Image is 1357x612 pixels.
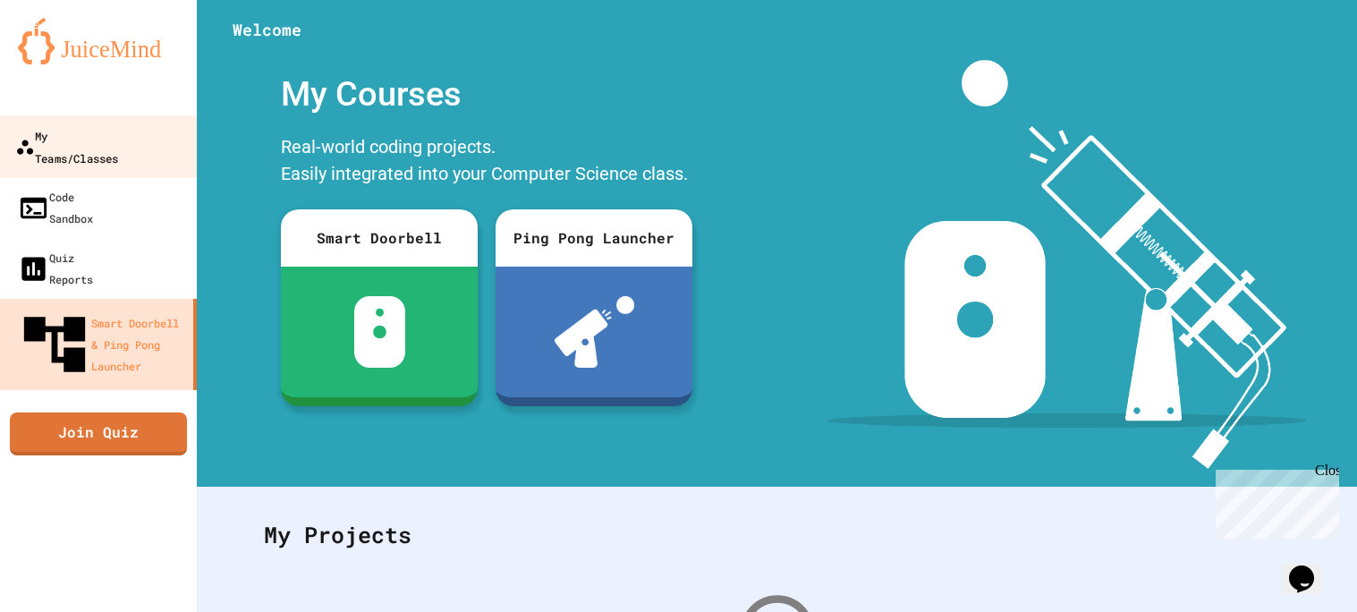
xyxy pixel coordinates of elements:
iframe: chat widget [1209,463,1339,539]
div: Smart Doorbell & Ping Pong Launcher [18,308,186,381]
iframe: chat widget [1282,540,1339,594]
div: My Courses [272,60,701,129]
a: Join Quiz [10,412,187,455]
img: banner-image-my-projects.png [827,60,1307,469]
div: Ping Pong Launcher [496,209,692,267]
img: sdb-white.svg [354,296,405,368]
img: ppl-with-ball.png [555,296,634,368]
div: Chat with us now!Close [7,7,123,114]
div: Real-world coding projects. Easily integrated into your Computer Science class. [272,129,701,196]
div: Smart Doorbell [281,209,478,267]
div: Code Sandbox [18,186,93,229]
img: logo-orange.svg [18,18,179,64]
div: Quiz Reports [18,247,93,290]
div: My Projects [246,500,1308,570]
div: My Teams/Classes [15,124,118,168]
